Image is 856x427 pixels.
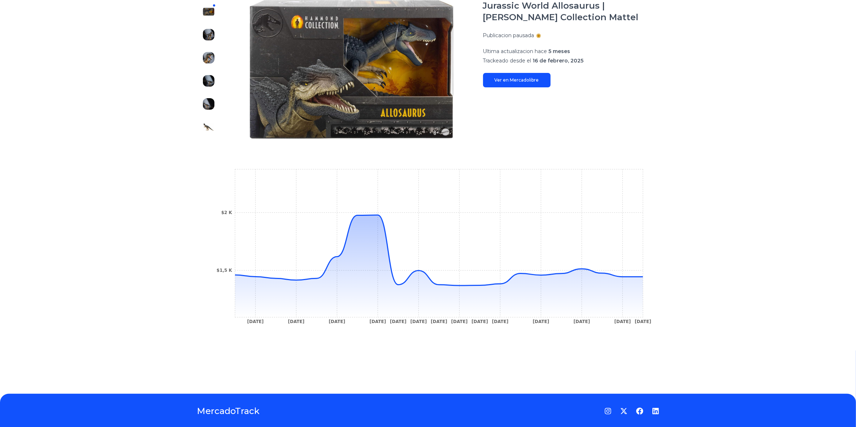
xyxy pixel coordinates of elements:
[604,408,612,415] a: Instagram
[533,319,549,324] tspan: [DATE]
[431,319,447,324] tspan: [DATE]
[492,319,508,324] tspan: [DATE]
[329,319,345,324] tspan: [DATE]
[483,73,551,87] a: Ver en Mercadolibre
[203,75,214,87] img: Jurassic World Allosaurus | Hammond Collection Mattel
[549,48,570,55] span: 5 meses
[221,210,232,215] tspan: $2 K
[614,319,631,324] tspan: [DATE]
[483,48,547,55] span: Ultima actualizacion hace
[390,319,407,324] tspan: [DATE]
[247,319,264,324] tspan: [DATE]
[410,319,427,324] tspan: [DATE]
[573,319,590,324] tspan: [DATE]
[216,268,232,273] tspan: $1,5 K
[635,319,651,324] tspan: [DATE]
[203,121,214,133] img: Jurassic World Allosaurus | Hammond Collection Mattel
[533,57,584,64] span: 16 de febrero, 2025
[369,319,386,324] tspan: [DATE]
[203,98,214,110] img: Jurassic World Allosaurus | Hammond Collection Mattel
[483,57,531,64] span: Trackeado desde el
[636,408,643,415] a: Facebook
[203,29,214,40] img: Jurassic World Allosaurus | Hammond Collection Mattel
[483,32,534,39] p: Publicacion pausada
[472,319,488,324] tspan: [DATE]
[652,408,659,415] a: LinkedIn
[288,319,304,324] tspan: [DATE]
[620,408,627,415] a: Twitter
[197,405,260,417] a: MercadoTrack
[451,319,468,324] tspan: [DATE]
[203,6,214,17] img: Jurassic World Allosaurus | Hammond Collection Mattel
[203,52,214,64] img: Jurassic World Allosaurus | Hammond Collection Mattel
